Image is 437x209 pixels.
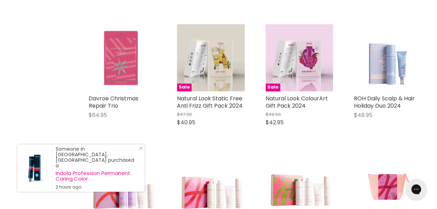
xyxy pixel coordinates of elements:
[177,94,243,110] a: Natural Look Static Free Anti Frizz Gift Pack 2024
[89,111,107,119] span: $64.95
[139,146,143,150] svg: Close Icon
[177,111,192,117] span: $47.30
[177,24,244,91] img: Natural Look Static Free Anti Frizz Gift Pack 2024
[361,24,414,91] img: ROH Daily Scalp & Hair Holiday Duo 2024
[354,111,372,119] span: $48.95
[266,24,333,91] img: Natural Look ColourArt Gift Pack 2024
[56,184,138,190] small: 2 hours ago
[89,24,156,91] a: Davroe Christmas Repair Trio
[402,176,430,202] iframe: Gorgias live chat messenger
[177,24,244,91] a: Natural Look Static Free Anti Frizz Gift Pack 2024Sale
[177,83,192,91] span: Sale
[17,144,52,192] a: Visit product page
[98,24,147,91] img: Davroe Christmas Repair Trio
[56,146,138,190] div: Someone in [GEOGRAPHIC_DATA], [GEOGRAPHIC_DATA] purchased a
[56,170,138,182] a: Indola Profession Permanent Caring Color
[266,94,328,110] a: Natural Look ColourArt Gift Pack 2024
[266,24,333,91] a: Natural Look ColourArt Gift Pack 2024Sale
[266,111,281,117] span: $49.50
[266,118,284,126] span: $42.95
[354,24,421,91] a: ROH Daily Scalp & Hair Holiday Duo 2024
[354,94,415,110] a: ROH Daily Scalp & Hair Holiday Duo 2024
[177,118,195,126] span: $40.95
[136,146,143,153] a: Close Notification
[89,94,138,110] a: Davroe Christmas Repair Trio
[266,83,280,91] span: Sale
